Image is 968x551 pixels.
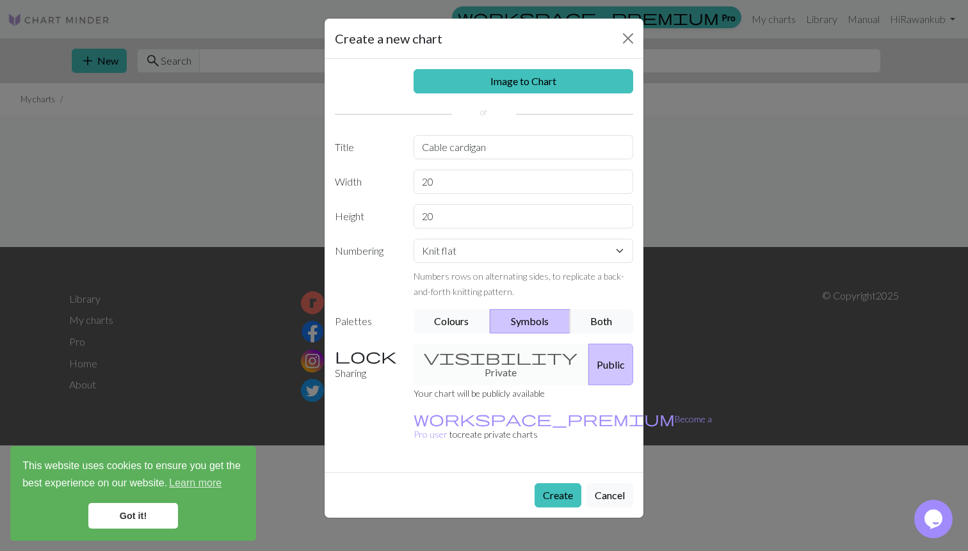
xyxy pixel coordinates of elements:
[588,344,633,385] button: Public
[618,28,638,49] button: Close
[327,170,406,194] label: Width
[414,271,624,297] small: Numbers rows on alternating sides, to replicate a back-and-forth knitting pattern.
[327,344,406,385] label: Sharing
[414,410,675,427] span: workspace_premium
[22,458,244,493] span: This website uses cookies to ensure you get the best experience on our website.
[490,309,570,333] button: Symbols
[535,483,581,507] button: Create
[414,69,634,93] a: Image to Chart
[414,388,545,399] small: Your chart will be publicly available
[335,29,442,48] h5: Create a new chart
[414,413,712,440] a: Become a Pro user
[570,309,634,333] button: Both
[414,309,491,333] button: Colours
[88,503,178,529] a: dismiss cookie message
[914,500,955,538] iframe: chat widget
[327,239,406,299] label: Numbering
[586,483,633,507] button: Cancel
[414,413,712,440] small: to create private charts
[10,446,256,541] div: cookieconsent
[327,135,406,159] label: Title
[167,474,223,493] a: learn more about cookies
[327,204,406,228] label: Height
[327,309,406,333] label: Palettes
